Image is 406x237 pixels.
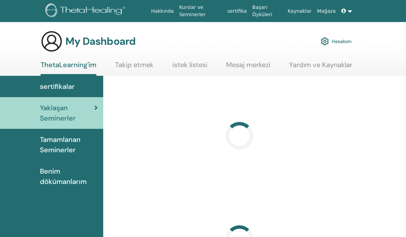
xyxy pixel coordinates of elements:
[45,3,128,19] img: logo.png
[41,61,96,76] a: ThetaLearning'im
[115,61,153,74] a: Takip etmek
[40,134,98,155] span: Tamamlanan Seminerler
[65,35,136,48] h3: My Dashboard
[249,1,285,21] a: Başarı Öyküleri
[226,61,270,74] a: Mesaj merkezi
[289,61,352,74] a: Yardım ve Kaynaklar
[285,5,314,18] a: Kaynaklar
[225,5,249,18] a: sertifika
[40,81,75,92] span: sertifikalar
[321,34,352,49] a: Hesabım
[148,5,177,18] a: Hakkında
[177,1,225,21] a: Kurslar ve Seminerler
[321,35,329,47] img: cog.svg
[40,103,94,123] span: Yaklaşan Seminerler
[41,30,63,52] img: generic-user-icon.jpg
[40,166,98,187] span: Benim dökümanlarım
[314,5,338,18] a: Mağaza
[172,61,207,74] a: istek listesi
